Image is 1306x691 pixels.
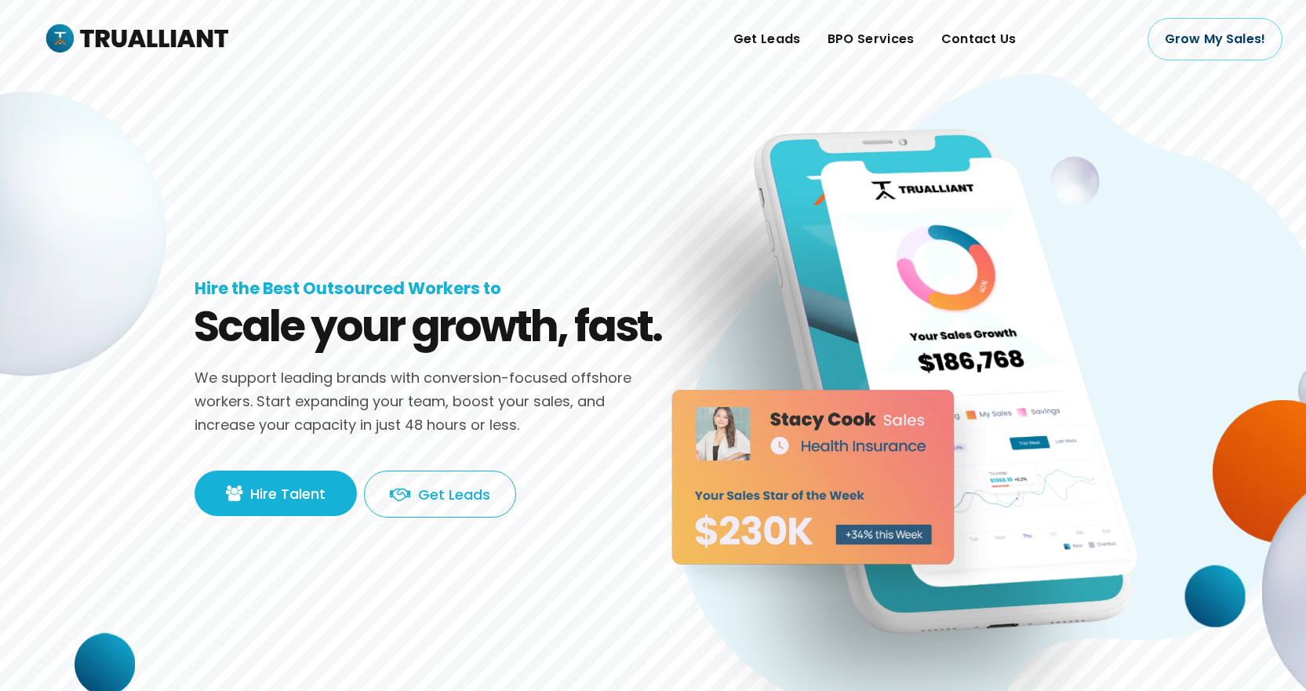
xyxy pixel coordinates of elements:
[828,27,915,51] span: BPO Services
[194,298,663,355] h2: Scale your growth, fast.
[1148,18,1282,60] a: Grow My Sales!
[195,471,357,516] a: Hire Talent
[364,471,516,518] a: Get Leads
[941,27,1017,51] span: Contact Us
[195,278,501,299] h1: Hire the Best Outsourced Workers to
[195,366,665,436] p: We support leading brands with conversion-focused offshore workers. Start expanding your team, bo...
[733,27,801,51] span: Get Leads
